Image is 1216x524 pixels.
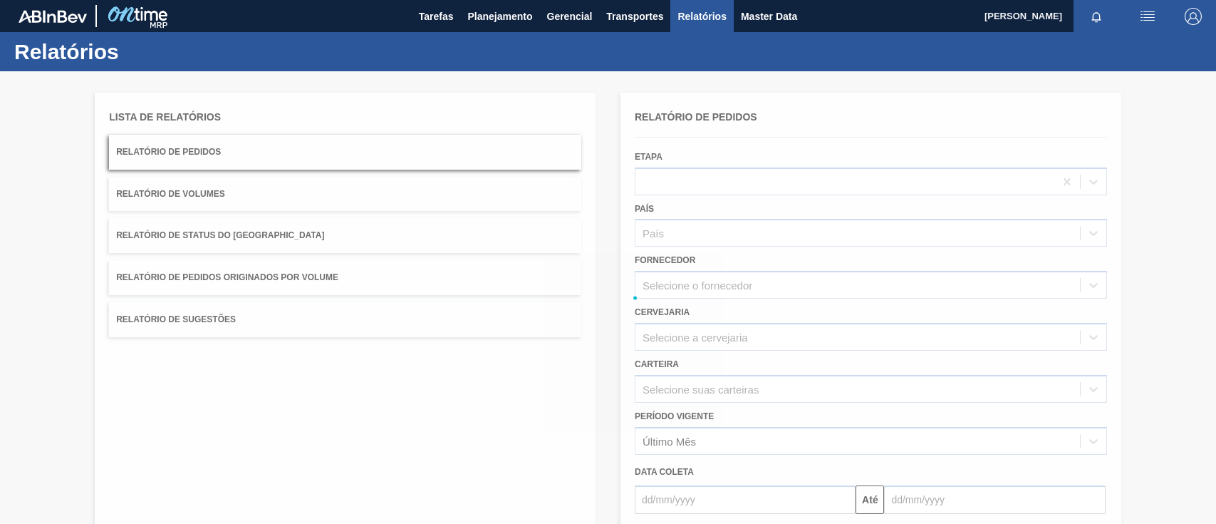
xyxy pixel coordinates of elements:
span: Gerencial [547,8,593,25]
img: TNhmsLtSVTkK8tSr43FrP2fwEKptu5GPRR3wAAAABJRU5ErkJggg== [19,10,87,23]
button: Notificações [1074,6,1119,26]
img: userActions [1139,8,1156,25]
span: Relatórios [677,8,726,25]
img: Logout [1185,8,1202,25]
span: Tarefas [419,8,454,25]
span: Transportes [606,8,663,25]
span: Planejamento [467,8,532,25]
h1: Relatórios [14,43,267,60]
span: Master Data [741,8,797,25]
